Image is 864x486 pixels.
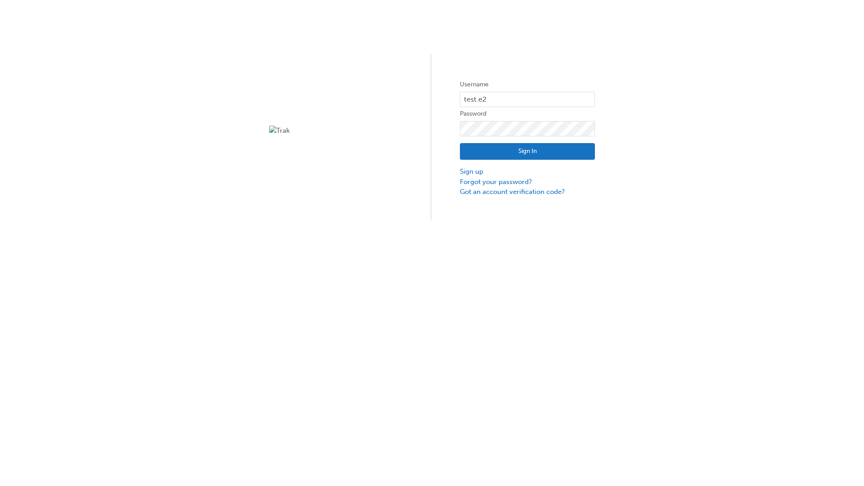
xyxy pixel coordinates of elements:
[460,177,595,187] a: Forgot your password?
[460,166,595,177] a: Sign up
[460,79,595,90] label: Username
[460,92,595,107] input: Username
[460,187,595,197] a: Got an account verification code?
[460,108,595,119] label: Password
[460,143,595,160] button: Sign In
[269,126,404,136] img: Trak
